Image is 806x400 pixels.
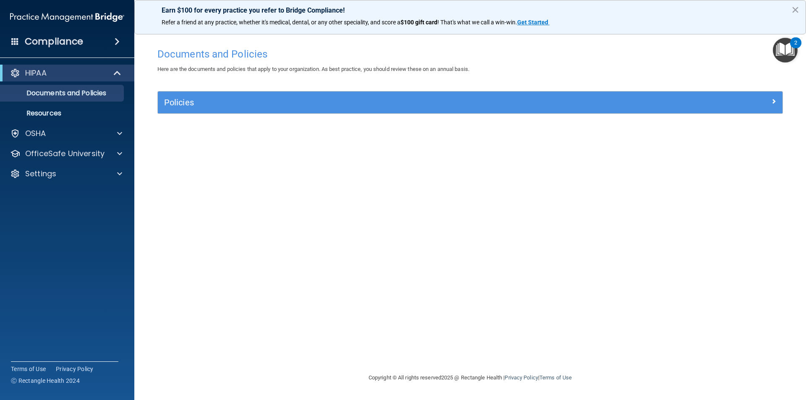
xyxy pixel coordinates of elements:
[773,38,798,63] button: Open Resource Center, 2 new notifications
[517,19,550,26] a: Get Started
[5,109,120,118] p: Resources
[162,19,400,26] span: Refer a friend at any practice, whether it's medical, dental, or any other speciality, and score a
[10,9,124,26] img: PMB logo
[437,19,517,26] span: ! That's what we call a win-win.
[25,149,105,159] p: OfficeSafe University
[11,376,80,385] span: Ⓒ Rectangle Health 2024
[791,3,799,16] button: Close
[162,6,779,14] p: Earn $100 for every practice you refer to Bridge Compliance!
[25,36,83,47] h4: Compliance
[11,365,46,373] a: Terms of Use
[317,364,623,391] div: Copyright © All rights reserved 2025 @ Rectangle Health | |
[25,68,47,78] p: HIPAA
[56,365,94,373] a: Privacy Policy
[164,96,776,109] a: Policies
[5,89,120,97] p: Documents and Policies
[25,128,46,139] p: OSHA
[539,374,572,381] a: Terms of Use
[164,98,620,107] h5: Policies
[157,66,469,72] span: Here are the documents and policies that apply to your organization. As best practice, you should...
[10,169,122,179] a: Settings
[794,43,797,54] div: 2
[10,128,122,139] a: OSHA
[10,68,122,78] a: HIPAA
[157,49,783,60] h4: Documents and Policies
[10,149,122,159] a: OfficeSafe University
[505,374,538,381] a: Privacy Policy
[661,340,796,374] iframe: Drift Widget Chat Controller
[517,19,548,26] strong: Get Started
[25,169,56,179] p: Settings
[400,19,437,26] strong: $100 gift card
